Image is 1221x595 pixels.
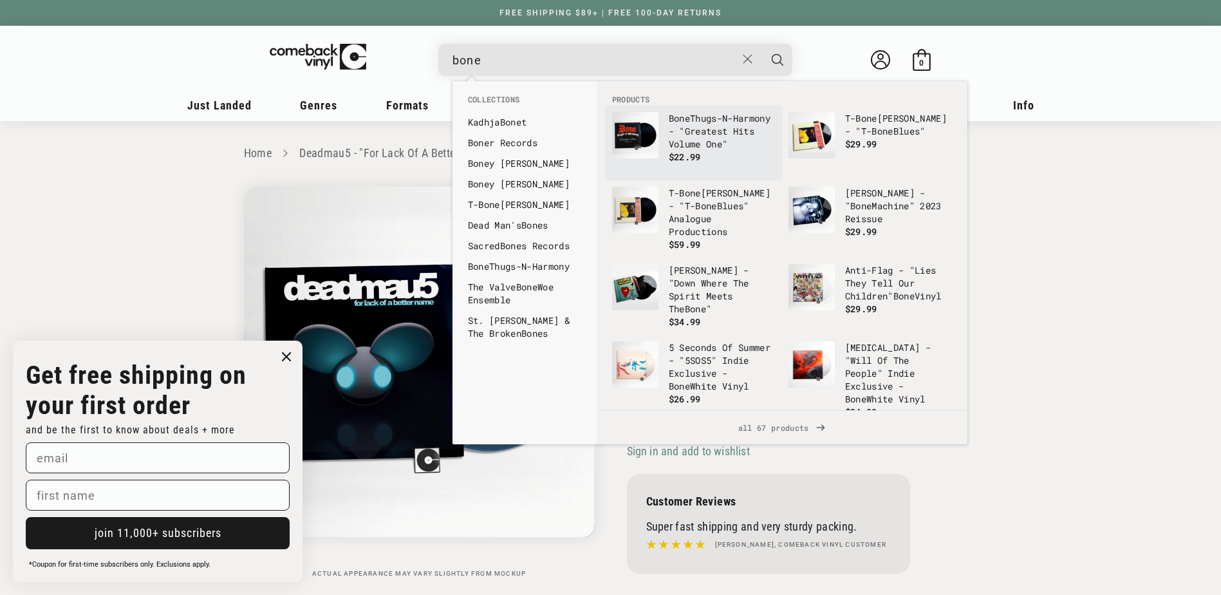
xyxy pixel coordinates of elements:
[461,277,588,310] li: collections: The Valve Bone Woe Ensemble
[845,406,877,418] span: $24.99
[468,260,489,272] b: Bone
[597,410,967,444] div: View All
[300,99,337,112] span: Genres
[669,238,701,250] span: $59.99
[468,219,581,232] a: Dead Man'sBones
[597,81,967,410] div: Products
[627,444,750,458] span: Sign in and add to wishlist
[606,94,958,106] li: Products
[468,157,489,169] b: Bone
[612,264,776,328] a: Lucinda Williams - "Down Where The Spirit Meets The Bone" [PERSON_NAME] - "Down Where The Spirit ...
[461,215,588,236] li: collections: Dead Man's Bones
[612,112,658,158] img: Bone Thugs-N-Harmony - "Greatest Hits Volume One"
[612,112,776,174] a: Bone Thugs-N-Harmony - "Greatest Hits Volume One" BoneThugs-N-Harmony - "Greatest Hits Volume One...
[1013,99,1034,112] span: Info
[452,81,597,350] div: Collections
[782,180,958,255] li: products: Tom Waits - "Bone Machine" 2023 Reissue
[244,570,595,578] p: Actual appearance may vary slightly from mockup
[516,281,537,293] b: Bone
[788,341,952,419] a: Muse - "Will Of The People" Indie Exclusive - Bone White Vinyl [MEDICAL_DATA] - "Will Of The Peop...
[438,44,792,76] div: Search
[244,146,272,160] a: Home
[845,264,952,303] p: Anti-Flag - "Lies They Tell Our Children" Vinyl
[782,335,958,425] li: products: Muse - "Will Of The People" Indie Exclusive - Bone White Vinyl
[461,174,588,194] li: collections: Boney James
[612,264,658,310] img: Lucinda Williams - "Down Where The Spirit Meets The Bone"
[845,187,952,225] p: [PERSON_NAME] - " Machine" 2023 Reissue
[606,258,782,335] li: products: Lucinda Williams - "Down Where The Spirit Meets The Bone"
[845,341,952,406] p: [MEDICAL_DATA] - "Will Of The People" Indie Exclusive - White Vinyl
[646,520,891,533] p: Super fast shipping and very sturdy packing.
[788,187,835,233] img: Tom Waits - "Bone Machine" 2023 Reissue
[612,341,776,406] a: 5 Seconds Of Summer - "5SOS5" Indie Exclusive - Bone White Vinyl 5 Seconds Of Summer - "5SOS5" In...
[788,264,835,310] img: Anti-Flag - "Lies They Tell Our Children" Bone Vinyl
[761,44,794,76] button: Search
[919,58,924,68] span: 0
[695,200,716,212] b: Bone
[893,290,915,302] b: Bone
[468,178,581,191] a: Boney [PERSON_NAME]
[606,180,782,258] li: products: T-Bone Walker - "T-Bone Blues" Analogue Productions
[468,157,581,170] a: Boney [PERSON_NAME]
[782,106,958,180] li: products: T-Bone Walker - "T-Bone Blues"
[669,112,690,124] b: Bone
[736,45,760,73] button: Close
[612,187,658,233] img: T-Bone Walker - "T-Bone Blues" Analogue Productions
[468,198,581,211] a: T-Bone[PERSON_NAME]
[461,256,588,277] li: collections: Bone Thugs-N-Harmony
[669,341,776,393] p: 5 Seconds Of Summer - "5SOS5" Indie Exclusive - White Vinyl
[646,495,891,508] p: Customer Reviews
[386,99,429,112] span: Formats
[468,314,581,340] a: St. [PERSON_NAME] & The BrokenBones
[606,106,782,180] li: products: Bone Thugs-N-Harmony - "Greatest Hits Volume One"
[521,327,543,339] b: Bone
[187,99,252,112] span: Just Landed
[244,187,595,578] media-gallery: Gallery Viewer
[669,316,701,328] span: $34.99
[468,281,581,307] a: The ValveBoneWoe Ensemble
[461,194,588,215] li: collections: T-Bone Walker
[646,536,705,553] img: star5.svg
[26,424,235,436] span: and be the first to know about deals + more
[788,112,835,158] img: T-Bone Walker - "T-Bone Blues"
[788,264,952,326] a: Anti-Flag - "Lies They Tell Our Children" Bone Vinyl Anti-Flag - "Lies They Tell Our Children"Bon...
[612,187,776,251] a: T-Bone Walker - "T-Bone Blues" Analogue Productions T-Bone[PERSON_NAME] - "T-BoneBlues" Analogue ...
[277,347,296,366] button: Close dialog
[669,151,701,163] span: $22.99
[612,341,658,388] img: 5 Seconds Of Summer - "5SOS5" Indie Exclusive - Bone White Vinyl
[500,116,521,128] b: Bone
[468,240,581,252] a: SacredBones Records
[468,137,489,149] b: Bone
[679,187,700,199] b: Bone
[29,560,210,569] span: *Coupon for first-time subscribers only. Exclusions apply.
[845,225,877,238] span: $29.99
[788,187,952,249] a: Tom Waits - "Bone Machine" 2023 Reissue [PERSON_NAME] - "BoneMachine" 2023 Reissue $29.99
[487,8,734,17] a: FREE SHIPPING $89+ | FREE 100-DAY RETURNS
[685,303,706,315] b: Bone
[461,133,588,153] li: collections: Boner Records
[871,125,893,137] b: Bone
[627,444,754,458] button: Sign in and add to wishlist
[845,393,866,405] b: Bone
[669,187,776,238] p: T- [PERSON_NAME] - "T- Blues" Analogue Productions
[461,112,588,133] li: collections: Kadhja Bonet
[669,380,690,392] b: Bone
[26,442,290,473] input: email
[845,138,877,150] span: $29.99
[468,116,581,129] a: KadhjaBonet
[244,144,978,163] nav: breadcrumbs
[468,178,489,190] b: Bone
[26,517,290,549] button: join 11,000+ subscribers
[788,341,835,388] img: Muse - "Will Of The People" Indie Exclusive - Bone White Vinyl
[606,335,782,412] li: products: 5 Seconds Of Summer - "5SOS5" Indie Exclusive - Bone White Vinyl
[26,480,290,511] input: first name
[845,112,952,138] p: T- [PERSON_NAME] - "T- Blues"
[669,112,776,151] p: Thugs-N-Harmony - "Greatest Hits Volume One"
[500,240,521,252] b: Bone
[299,146,494,160] a: Deadmau5 - "For Lack Of A Better Name"
[855,112,877,124] b: Bone
[468,260,581,273] a: BoneThugs-N-Harmony
[788,112,952,174] a: T-Bone Walker - "T-Bone Blues" T-Bone[PERSON_NAME] - "T-BoneBlues" $29.99
[452,47,736,73] input: When autocomplete results are available use up and down arrows to review and enter to select
[782,258,958,332] li: products: Anti-Flag - "Lies They Tell Our Children" Bone Vinyl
